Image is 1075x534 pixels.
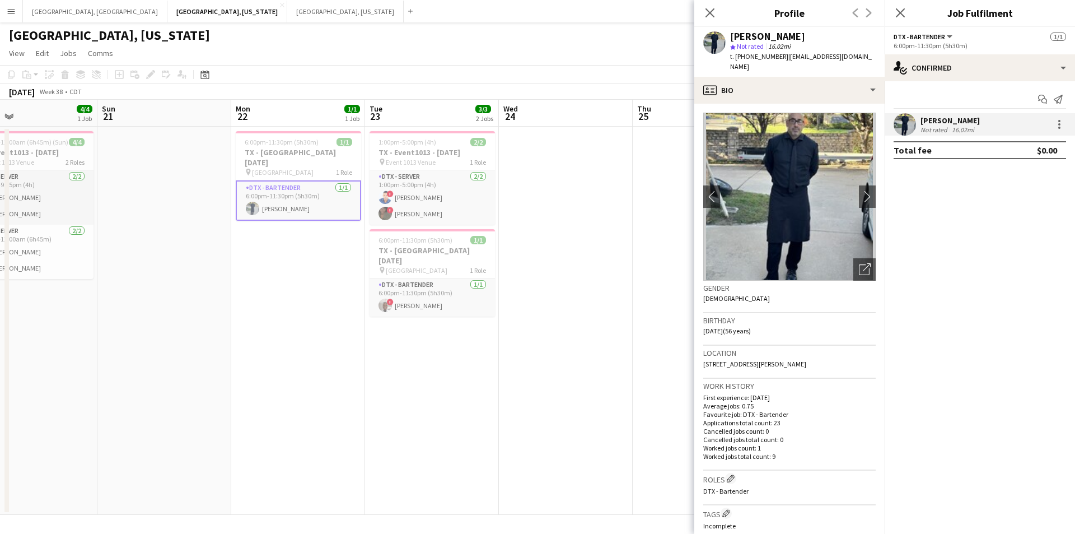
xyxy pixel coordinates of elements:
div: [DATE] [9,86,35,97]
span: 4/4 [69,138,85,146]
span: [DATE] (56 years) [703,327,751,335]
span: DTX - Bartender [894,32,945,41]
span: Event 1013 Venue [386,158,436,166]
div: Total fee [894,145,932,156]
div: 2 Jobs [476,114,493,123]
span: Jobs [60,48,77,58]
span: [STREET_ADDRESS][PERSON_NAME] [703,360,806,368]
h3: Roles [703,473,876,485]
button: [GEOGRAPHIC_DATA], [US_STATE] [287,1,404,22]
span: 25 [635,110,651,123]
app-job-card: 6:00pm-11:30pm (5h30m)1/1TX - [GEOGRAPHIC_DATA] [DATE] [GEOGRAPHIC_DATA]1 RoleDTX - Bartender1/16... [236,131,361,221]
span: 1/1 [336,138,352,146]
h3: Profile [694,6,885,20]
span: 24 [502,110,518,123]
span: Mon [236,104,250,114]
span: 16.02mi [766,42,793,50]
app-card-role: DTX - Bartender1/16:00pm-11:30pm (5h30m)![PERSON_NAME] [370,278,495,317]
span: Sun [102,104,115,114]
div: Confirmed [885,54,1075,81]
span: 1 Role [470,266,486,275]
span: | [EMAIL_ADDRESS][DOMAIN_NAME] [730,52,872,71]
p: Worked jobs count: 1 [703,444,876,452]
span: Comms [88,48,113,58]
div: 1 Job [345,114,359,123]
a: Jobs [55,46,81,61]
span: 22 [234,110,250,123]
span: 21 [100,110,115,123]
div: Not rated [920,126,950,134]
span: 23 [368,110,382,123]
span: [DEMOGRAPHIC_DATA] [703,294,770,303]
p: Cancelled jobs total count: 0 [703,435,876,444]
app-card-role: DTX - Bartender1/16:00pm-11:30pm (5h30m)[PERSON_NAME] [236,180,361,221]
a: View [4,46,29,61]
span: Wed [503,104,518,114]
span: 6:00pm-11:30pm (5h30m) [245,138,319,146]
h3: Work history [703,381,876,391]
p: Incomplete [703,522,876,530]
app-card-role: DTX - Server2/21:00pm-5:00pm (4h)![PERSON_NAME]![PERSON_NAME] [370,170,495,225]
div: CDT [69,87,82,96]
app-job-card: 1:00pm-5:00pm (4h)2/2TX - Event1013 - [DATE] Event 1013 Venue1 RoleDTX - Server2/21:00pm-5:00pm (... [370,131,495,225]
h3: TX - [GEOGRAPHIC_DATA] [DATE] [236,147,361,168]
div: [PERSON_NAME] [730,31,805,41]
p: Cancelled jobs count: 0 [703,427,876,435]
h3: Job Fulfilment [885,6,1075,20]
button: DTX - Bartender [894,32,954,41]
p: Applications total count: 23 [703,419,876,427]
div: 6:00pm-11:30pm (5h30m) [894,41,1066,50]
p: Worked jobs total count: 9 [703,452,876,461]
div: $0.00 [1037,145,1057,156]
span: 1 Role [470,158,486,166]
span: 1/1 [470,236,486,244]
span: Tue [370,104,382,114]
p: Favourite job: DTX - Bartender [703,410,876,419]
span: 6:00pm-11:30pm (5h30m) [378,236,452,244]
span: ! [387,207,394,213]
span: DTX - Bartender [703,487,749,495]
h3: Gender [703,283,876,293]
p: Average jobs: 0.75 [703,402,876,410]
a: Comms [83,46,118,61]
div: Open photos pop-in [853,258,876,281]
h3: Birthday [703,315,876,326]
span: [GEOGRAPHIC_DATA] [386,266,447,275]
span: t. [PHONE_NUMBER] [730,52,788,61]
app-job-card: 6:00pm-11:30pm (5h30m)1/1TX - [GEOGRAPHIC_DATA] [DATE] [GEOGRAPHIC_DATA]1 RoleDTX - Bartender1/16... [370,229,495,317]
button: [GEOGRAPHIC_DATA], [GEOGRAPHIC_DATA] [23,1,167,22]
span: Edit [36,48,49,58]
span: 1/1 [344,105,360,113]
span: Week 38 [37,87,65,96]
div: 1 Job [77,114,92,123]
span: View [9,48,25,58]
span: 1 Role [336,168,352,177]
span: 4/4 [77,105,92,113]
span: 3/3 [475,105,491,113]
span: [GEOGRAPHIC_DATA] [252,168,314,177]
div: 16.02mi [950,126,976,134]
span: 1/1 [1050,32,1066,41]
h3: TX - Event1013 - [DATE] [370,147,495,157]
span: 1:00pm-5:00pm (4h) [378,138,436,146]
span: ! [387,191,394,197]
h3: TX - [GEOGRAPHIC_DATA] [DATE] [370,245,495,266]
span: Not rated [737,42,764,50]
div: [PERSON_NAME] [920,115,980,126]
span: ! [387,299,394,305]
h3: Tags [703,508,876,519]
h1: [GEOGRAPHIC_DATA], [US_STATE] [9,27,210,44]
a: Edit [31,46,53,61]
img: Crew avatar or photo [703,113,876,281]
div: Bio [694,77,885,104]
span: 2 Roles [66,158,85,166]
p: First experience: [DATE] [703,393,876,402]
span: Thu [637,104,651,114]
button: [GEOGRAPHIC_DATA], [US_STATE] [167,1,287,22]
h3: Location [703,348,876,358]
span: 2/2 [470,138,486,146]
